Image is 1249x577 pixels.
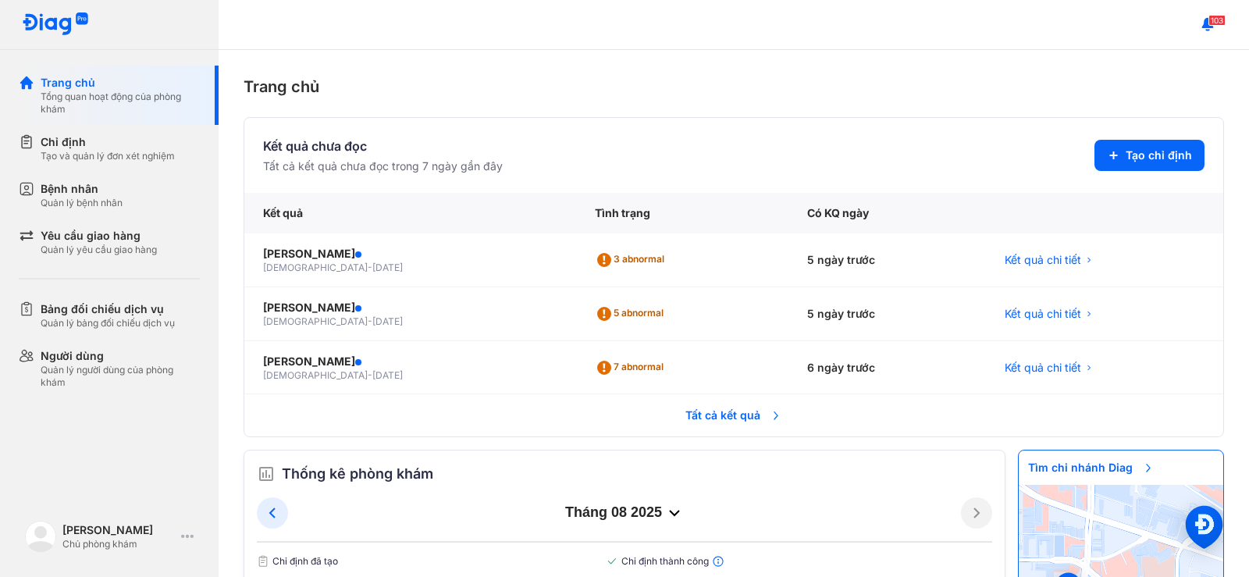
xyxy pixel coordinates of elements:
div: Có KQ ngày [788,193,986,233]
span: Thống kê phòng khám [282,463,433,485]
div: Quản lý người dùng của phòng khám [41,364,200,389]
span: Tất cả kết quả [676,398,792,433]
div: Người dùng [41,348,200,364]
button: Tạo chỉ định [1094,140,1205,171]
div: Tổng quan hoạt động của phòng khám [41,91,200,116]
img: order.5a6da16c.svg [257,465,276,483]
span: [DATE] [372,262,403,273]
span: Chỉ định đã tạo [257,555,606,568]
span: Kết quả chi tiết [1005,306,1081,322]
span: - [368,262,372,273]
div: 3 abnormal [595,248,671,272]
div: [PERSON_NAME] [263,354,557,369]
div: [PERSON_NAME] [263,300,557,315]
span: [DEMOGRAPHIC_DATA] [263,262,368,273]
div: 5 abnormal [595,301,670,326]
div: Trang chủ [41,75,200,91]
img: checked-green.01cc79e0.svg [606,555,618,568]
span: [DATE] [372,315,403,327]
img: document.50c4cfd0.svg [257,555,269,568]
img: info.7e716105.svg [712,555,724,568]
img: logo [25,521,56,552]
span: 103 [1208,15,1226,26]
div: Bệnh nhân [41,181,123,197]
span: Kết quả chi tiết [1005,252,1081,268]
div: Quản lý bệnh nhân [41,197,123,209]
div: [PERSON_NAME] [62,522,175,538]
img: logo [22,12,89,37]
div: 7 abnormal [595,355,670,380]
span: [DEMOGRAPHIC_DATA] [263,315,368,327]
div: Trang chủ [244,75,1224,98]
div: Quản lý bảng đối chiếu dịch vụ [41,317,175,329]
div: Kết quả [244,193,576,233]
div: [PERSON_NAME] [263,246,557,262]
span: Chỉ định thành công [606,555,992,568]
span: - [368,315,372,327]
span: Kết quả chi tiết [1005,360,1081,376]
div: Chỉ định [41,134,175,150]
span: Tạo chỉ định [1126,148,1192,163]
div: 6 ngày trước [788,341,986,395]
div: 5 ngày trước [788,233,986,287]
div: tháng 08 2025 [288,504,961,522]
div: Chủ phòng khám [62,538,175,550]
div: Quản lý yêu cầu giao hàng [41,244,157,256]
div: 5 ngày trước [788,287,986,341]
span: Tìm chi nhánh Diag [1019,451,1164,485]
div: Tình trạng [576,193,788,233]
span: [DEMOGRAPHIC_DATA] [263,369,368,381]
span: [DATE] [372,369,403,381]
div: Tất cả kết quả chưa đọc trong 7 ngày gần đây [263,158,503,174]
div: Bảng đối chiếu dịch vụ [41,301,175,317]
div: Yêu cầu giao hàng [41,228,157,244]
span: - [368,369,372,381]
div: Kết quả chưa đọc [263,137,503,155]
div: Tạo và quản lý đơn xét nghiệm [41,150,175,162]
